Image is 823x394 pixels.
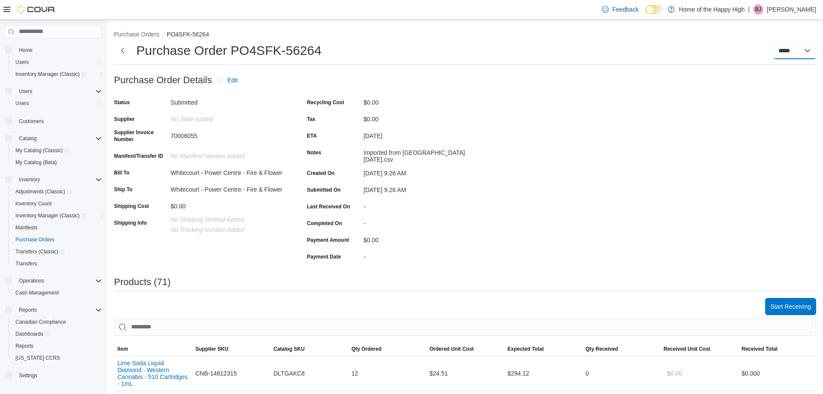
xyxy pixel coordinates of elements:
[586,346,618,352] span: Qty Received
[363,183,478,193] div: [DATE] 9:26 AM
[15,45,102,55] span: Home
[171,149,285,159] div: No Manifest Number added
[363,166,478,177] div: [DATE] 9:26 AM
[15,248,65,255] span: Transfers (Classic)
[2,304,105,316] button: Reports
[12,145,102,156] span: My Catalog (Classic)
[307,99,344,106] label: Recycling Cost
[9,258,105,270] button: Transfers
[15,319,66,325] span: Canadian Compliance
[2,275,105,287] button: Operations
[12,329,53,339] a: Dashboards
[348,365,426,382] div: 12
[12,259,102,269] span: Transfers
[307,220,342,227] label: Completed On
[12,186,75,197] a: Adjustments (Classic)
[12,259,40,269] a: Transfers
[15,355,60,361] span: [US_STATE] CCRS
[363,96,478,106] div: $0.00
[15,276,102,286] span: Operations
[612,5,638,14] span: Feedback
[114,203,149,210] label: Shipping Cost
[12,57,102,67] span: Users
[12,186,102,197] span: Adjustments (Classic)
[9,340,105,352] button: Reports
[15,331,50,337] span: Dashboards
[171,112,285,123] div: No State added
[12,157,102,168] span: My Catalog (Beta)
[12,329,102,339] span: Dashboards
[12,223,102,233] span: Manifests
[15,174,43,185] button: Inventory
[12,199,55,209] a: Inventory Count
[9,97,105,109] button: Users
[114,75,212,85] h3: Purchase Order Details
[12,247,102,257] span: Transfers (Classic)
[363,146,478,163] div: Imported from [GEOGRAPHIC_DATA] [DATE].csv
[753,4,763,15] div: Bobbi Jean Kay
[363,233,478,244] div: $0.00
[12,341,37,351] a: Reports
[15,86,36,96] button: Users
[679,4,745,15] p: Home of the Happy High
[12,235,102,245] span: Purchase Orders
[9,328,105,340] a: Dashboards
[646,14,646,15] span: Dark Mode
[742,368,813,379] div: $0.00 0
[171,166,285,176] div: Whitecourt - Power Centre - Fire & Flower
[351,346,381,352] span: Qty Ordered
[15,236,54,243] span: Purchase Orders
[114,153,163,159] label: Manifest/Transfer ID
[15,289,59,296] span: Cash Management
[270,342,348,356] button: Catalog SKU
[12,157,60,168] a: My Catalog (Beta)
[273,368,305,379] span: DLTGAKC8
[307,170,335,177] label: Created On
[15,212,86,219] span: Inventory Manager (Classic)
[12,69,102,79] span: Inventory Manager (Classic)
[2,132,105,144] button: Catalog
[171,216,285,223] p: No Shipping Method added
[2,174,105,186] button: Inventory
[12,341,102,351] span: Reports
[12,69,90,79] a: Inventory Manager (Classic)
[171,199,285,210] div: $0.00
[15,71,86,78] span: Inventory Manager (Classic)
[15,174,102,185] span: Inventory
[114,99,130,106] label: Status
[2,44,105,56] button: Home
[770,302,811,311] span: Start Receiving
[15,370,41,381] a: Settings
[15,86,102,96] span: Users
[15,276,48,286] button: Operations
[15,116,47,126] a: Customers
[15,305,40,315] button: Reports
[273,346,305,352] span: Catalog SKU
[114,169,129,176] label: Bill To
[765,298,816,315] button: Start Receiving
[9,56,105,68] button: Users
[171,129,285,139] div: 70006055
[12,288,62,298] a: Cash Management
[19,118,44,125] span: Customers
[307,237,349,244] label: Payment Amount
[508,346,544,352] span: Expected Total
[9,198,105,210] button: Inventory Count
[12,288,102,298] span: Cash Management
[348,342,426,356] button: Qty Ordered
[15,260,37,267] span: Transfers
[9,156,105,168] button: My Catalog (Beta)
[15,200,52,207] span: Inventory Count
[136,42,321,59] h1: Purchase Order PO4SFK-56264
[664,346,710,352] span: Received Unit Cost
[19,135,36,142] span: Catalog
[192,342,270,356] button: Supplier SKU
[114,30,816,40] nav: An example of EuiBreadcrumbs
[646,5,664,14] input: Dark Mode
[667,369,682,378] span: $0.00
[114,129,167,143] label: Supplier Invoice Number
[114,186,132,193] label: Ship To
[171,96,285,106] div: Submitted
[9,222,105,234] button: Manifests
[15,159,57,166] span: My Catalog (Beta)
